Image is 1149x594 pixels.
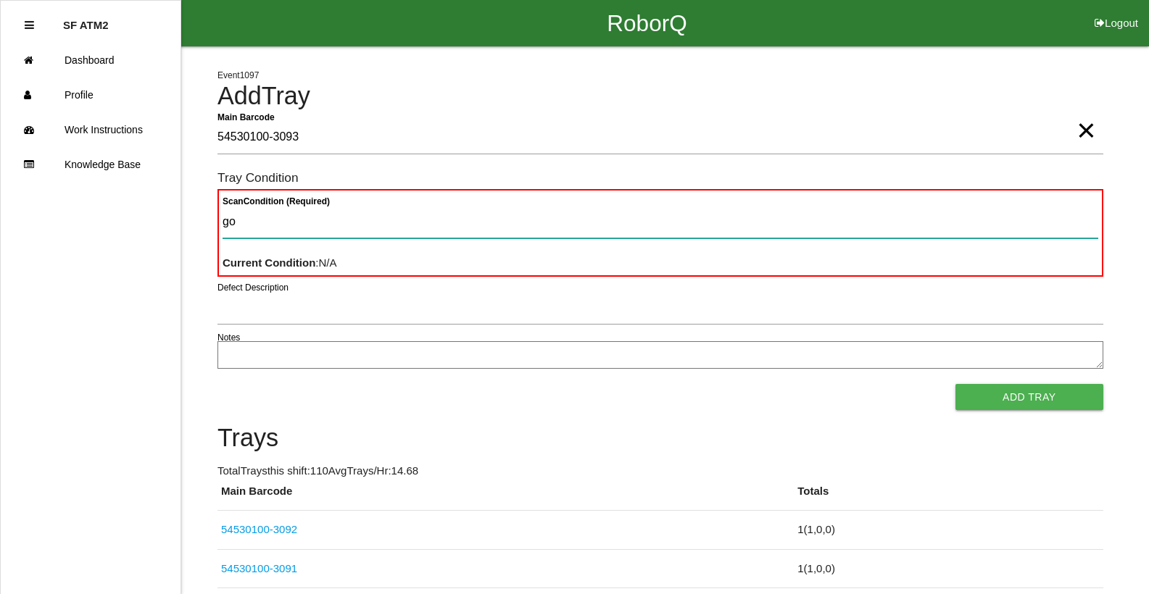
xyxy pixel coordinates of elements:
[217,281,289,294] label: Defect Description
[1,78,181,112] a: Profile
[223,256,337,269] span: : N/A
[794,483,1103,511] th: Totals
[794,549,1103,588] td: 1 ( 1 , 0 , 0 )
[217,171,1103,185] h6: Tray Condition
[217,483,794,511] th: Main Barcode
[794,511,1103,550] td: 1 ( 1 , 0 , 0 )
[1077,101,1095,130] span: Clear Input
[221,562,297,574] a: 54530100-3091
[63,8,109,31] p: SF ATM2
[217,463,1103,480] p: Total Trays this shift: 110 Avg Trays /Hr: 14.68
[217,83,1103,110] h4: Add Tray
[217,112,275,122] b: Main Barcode
[955,384,1103,410] button: Add Tray
[217,331,240,344] label: Notes
[25,8,34,43] div: Close
[1,147,181,182] a: Knowledge Base
[217,121,1103,154] input: Required
[223,196,330,206] b: Scan Condition (Required)
[221,523,297,535] a: 54530100-3092
[1,112,181,147] a: Work Instructions
[1,43,181,78] a: Dashboard
[223,256,315,269] b: Current Condition
[217,424,1103,452] h4: Trays
[217,70,259,80] span: Event 1097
